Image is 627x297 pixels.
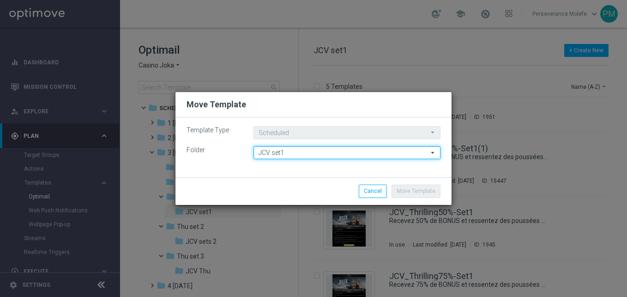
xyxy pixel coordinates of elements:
[428,127,438,138] i: arrow_drop_down
[180,146,247,154] label: Folder
[392,185,440,198] button: Move Template
[359,185,387,198] button: Cancel
[428,147,438,159] i: arrow_drop_down
[187,99,246,110] h2: Move Template
[180,126,247,134] label: Template Type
